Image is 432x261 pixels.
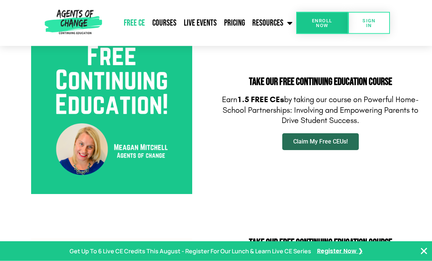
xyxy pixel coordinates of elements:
h2: Take Our FREE Continuing Education Course [220,238,421,249]
span: Claim My Free CEUs! [293,139,348,145]
span: Enroll Now [308,18,337,28]
a: Free CE [120,14,149,32]
p: Earn by taking our course on Powerful Home-School Partnerships: Involving and Empowering Parents ... [220,95,421,126]
button: Close Banner [420,247,428,256]
a: Resources [249,14,296,32]
nav: Menu [105,14,296,32]
a: Claim My Free CEUs! [282,134,359,150]
h2: Take Our FREE Continuing Education Course [220,77,421,87]
a: SIGN IN [348,12,390,34]
a: Enroll Now [296,12,349,34]
a: Live Events [180,14,220,32]
p: Get Up To 6 Live CE Credits This August - Register For Our Lunch & Learn Live CE Series [70,246,311,257]
a: Courses [149,14,180,32]
b: 1.5 FREE CEs [237,95,284,105]
span: SIGN IN [360,18,378,28]
a: Register Now ❯ [317,246,363,257]
a: Pricing [220,14,249,32]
